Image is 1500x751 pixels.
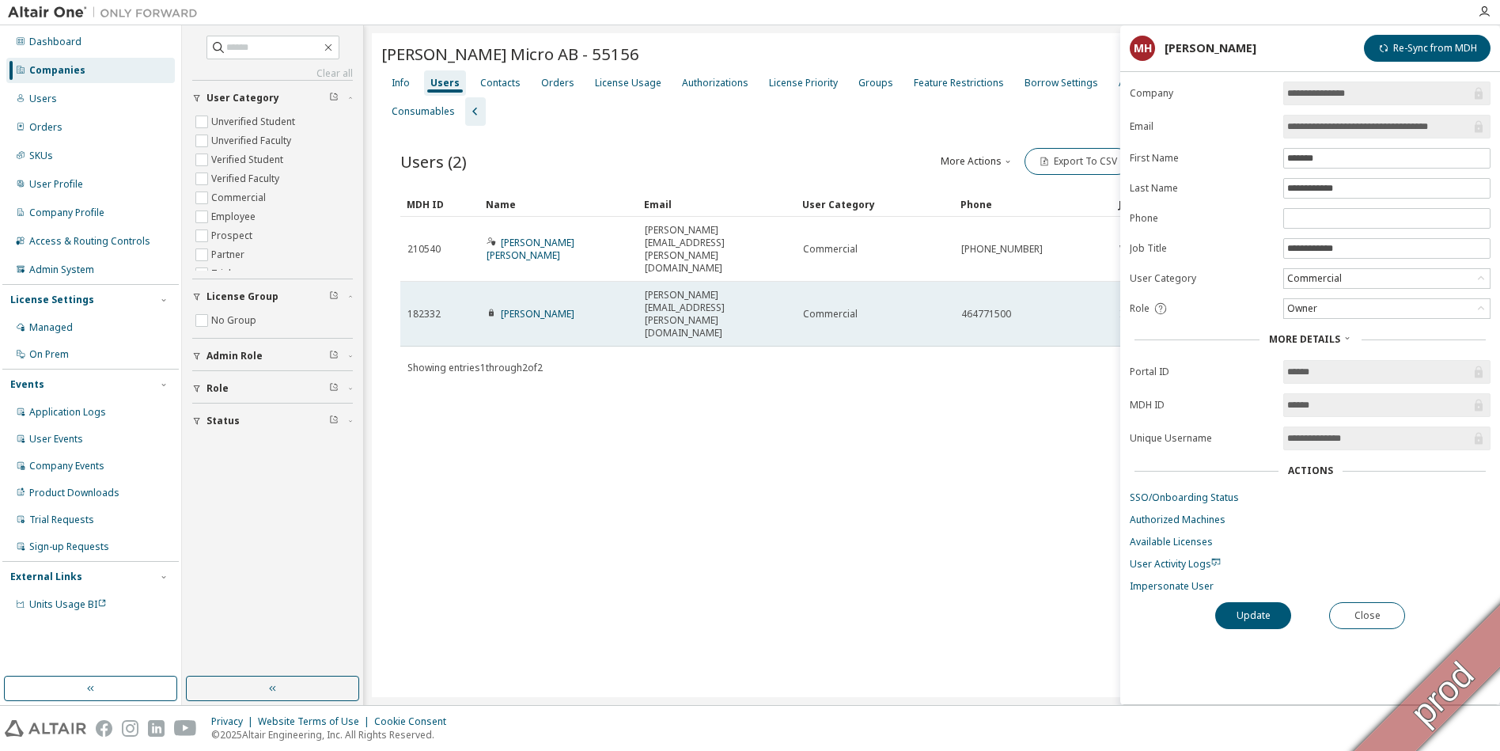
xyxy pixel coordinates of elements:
div: Owner [1285,300,1320,317]
div: MH [1130,36,1155,61]
span: Clear filter [329,350,339,362]
div: Dashboard [29,36,81,48]
div: Orders [29,121,62,134]
label: Partner [211,245,248,264]
div: Commercial [1285,270,1344,287]
div: Actions [1288,465,1333,477]
span: [PERSON_NAME] Micro AB - 55156 [381,43,639,65]
div: License Priority [769,77,838,89]
div: Company Events [29,460,104,472]
img: facebook.svg [96,720,112,737]
label: MDH ID [1130,399,1274,412]
span: Clear filter [329,415,339,427]
a: Available Licenses [1130,536,1491,548]
label: Verified Student [211,150,286,169]
button: Export To CSV [1025,148,1131,175]
a: [PERSON_NAME] [501,307,574,321]
div: MDH ID [407,192,473,217]
div: License Usage [595,77,661,89]
a: Authorized Machines [1130,514,1491,526]
span: Units Usage BI [29,597,107,611]
button: Admin Role [192,339,353,374]
span: Showing entries 1 through 2 of 2 [407,361,543,374]
button: Re-Sync from MDH [1364,35,1491,62]
div: Borrow Settings [1025,77,1098,89]
button: Close [1329,602,1405,629]
button: User Category [192,81,353,116]
div: Commercial [1284,269,1490,288]
label: Company [1130,87,1274,100]
div: Sign-up Requests [29,540,109,553]
label: Trial [211,264,234,283]
label: First Name [1130,152,1274,165]
div: Feature Restrictions [914,77,1004,89]
label: Commercial [211,188,269,207]
div: License Settings [10,294,94,306]
label: Portal ID [1130,366,1274,378]
button: Status [192,404,353,438]
label: Unverified Faculty [211,131,294,150]
div: Cookie Consent [374,715,456,728]
div: On Prem [29,348,69,361]
div: Managed [29,321,73,334]
div: Contacts [480,77,521,89]
span: Role [1130,302,1150,315]
div: SKUs [29,150,53,162]
span: Clear filter [329,290,339,303]
div: [PERSON_NAME] [1165,42,1256,55]
div: Company Profile [29,207,104,219]
div: Companies [29,64,85,77]
div: Job Title [1119,192,1264,217]
img: youtube.svg [174,720,197,737]
label: Unverified Student [211,112,298,131]
label: Phone [1130,212,1274,225]
div: Access & Routing Controls [29,235,150,248]
label: Email [1130,120,1274,133]
button: Role [192,371,353,406]
span: 464771500 [961,308,1011,321]
div: User Events [29,433,83,446]
label: Unique Username [1130,432,1274,445]
div: Privacy [211,715,258,728]
span: Role [206,382,229,395]
div: Groups [858,77,893,89]
img: Altair One [8,5,206,21]
button: More Actions [939,148,1015,175]
span: [PERSON_NAME][EMAIL_ADDRESS][PERSON_NAME][DOMAIN_NAME] [645,224,789,275]
div: Info [392,77,410,89]
a: Clear all [192,67,353,80]
span: Commercial [803,243,858,256]
span: Clear filter [329,92,339,104]
label: Job Title [1130,242,1274,255]
div: Consumables [392,105,455,118]
div: Owner [1284,299,1490,318]
div: Users [430,77,460,89]
a: SSO/Onboarding Status [1130,491,1491,504]
p: © 2025 Altair Engineering, Inc. All Rights Reserved. [211,728,456,742]
label: No Group [211,311,259,330]
span: 182332 [407,308,441,321]
div: Orders [541,77,574,89]
label: Verified Faculty [211,169,282,188]
span: Users (2) [400,150,467,173]
span: License Group [206,290,278,303]
span: More Details [1269,332,1340,346]
label: Prospect [211,226,256,245]
span: 210540 [407,243,441,256]
div: Name [486,192,631,217]
span: [PERSON_NAME][EMAIL_ADDRESS][PERSON_NAME][DOMAIN_NAME] [645,289,789,339]
span: Status [206,415,240,427]
label: User Category [1130,272,1274,285]
a: [PERSON_NAME] [PERSON_NAME] [487,236,574,262]
div: Product Downloads [29,487,119,499]
div: Application Logs [29,406,106,419]
div: Email [644,192,790,217]
div: Events [10,378,44,391]
span: Commercial [803,308,858,321]
span: Web & System Administrator [1119,243,1251,256]
span: Admin Role [206,350,263,362]
div: User Category [802,192,948,217]
span: [PHONE_NUMBER] [961,243,1043,256]
span: User Activity Logs [1130,557,1221,571]
button: Update [1215,602,1291,629]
